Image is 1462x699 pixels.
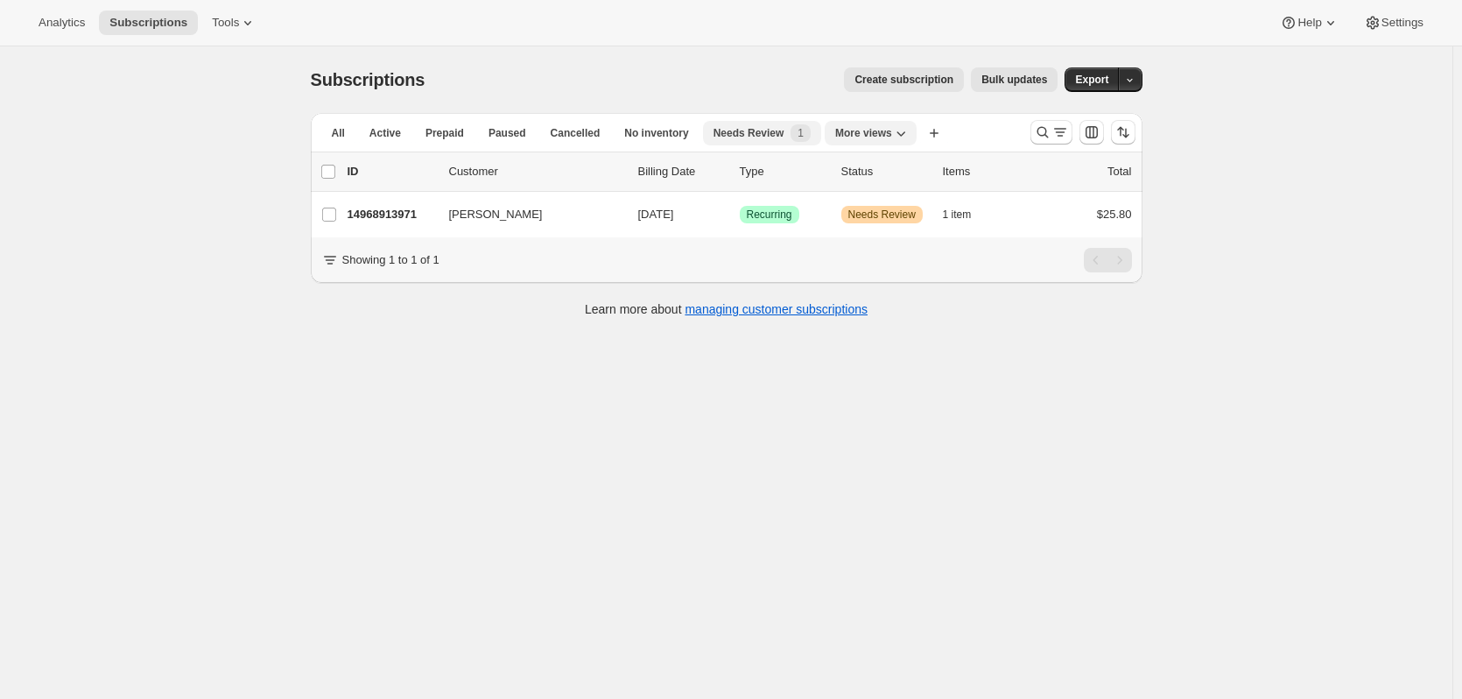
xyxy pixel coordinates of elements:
button: Help [1269,11,1349,35]
span: Help [1297,16,1321,30]
span: [DATE] [638,208,674,221]
button: Tools [201,11,267,35]
span: Subscriptions [109,16,187,30]
button: 1 item [943,202,991,227]
span: Needs Review [848,208,916,222]
button: Settings [1353,11,1434,35]
span: Cancelled [551,126,601,140]
span: [PERSON_NAME] [449,206,543,223]
span: 1 [798,126,804,140]
a: managing customer subscriptions [685,302,868,316]
span: Export [1075,73,1108,87]
span: Subscriptions [311,70,425,89]
span: Create subscription [854,73,953,87]
span: Recurring [747,208,792,222]
span: Active [369,126,401,140]
span: 1 item [943,208,972,222]
div: Type [740,163,827,180]
button: Search and filter results [1030,120,1072,145]
button: Create new view [920,121,948,145]
button: More views [825,121,917,145]
button: Subscriptions [99,11,198,35]
span: Analytics [39,16,85,30]
button: Export [1065,67,1119,92]
div: Items [943,163,1030,180]
button: Bulk updates [971,67,1058,92]
p: Status [841,163,929,180]
span: $25.80 [1097,208,1132,221]
button: [PERSON_NAME] [439,201,614,229]
span: Settings [1381,16,1423,30]
p: 14968913971 [348,206,435,223]
p: Learn more about [585,300,868,318]
span: Tools [212,16,239,30]
span: No inventory [624,126,688,140]
p: Showing 1 to 1 of 1 [342,251,439,269]
button: Analytics [28,11,95,35]
nav: Pagination [1084,248,1132,272]
p: ID [348,163,435,180]
button: Sort the results [1111,120,1135,145]
p: Billing Date [638,163,726,180]
span: More views [835,126,892,140]
div: IDCustomerBilling DateTypeStatusItemsTotal [348,163,1132,180]
span: Bulk updates [981,73,1047,87]
div: 14968913971[PERSON_NAME][DATE]SuccessRecurringWarningNeeds Review1 item$25.80 [348,202,1132,227]
span: Prepaid [425,126,464,140]
span: All [332,126,345,140]
span: Needs Review [713,126,784,140]
span: Paused [489,126,526,140]
button: Create subscription [844,67,964,92]
p: Customer [449,163,624,180]
p: Total [1107,163,1131,180]
button: Customize table column order and visibility [1079,120,1104,145]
